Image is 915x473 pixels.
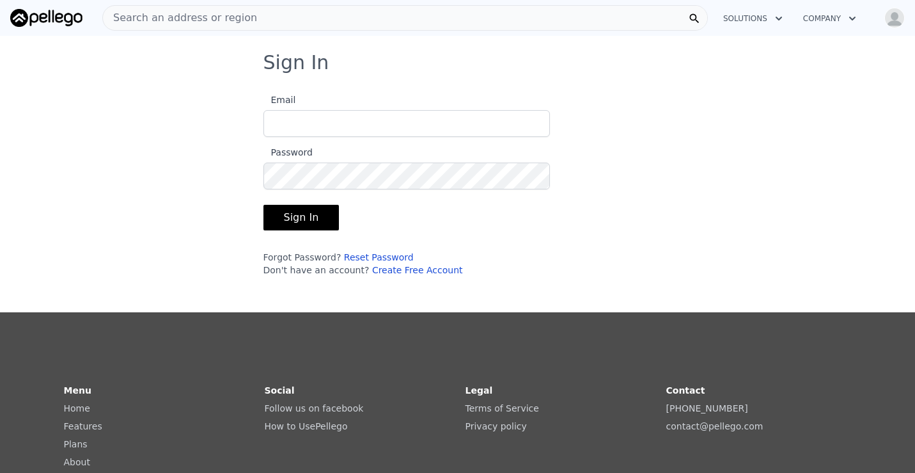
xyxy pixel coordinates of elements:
[263,163,550,189] input: Password
[263,95,296,105] span: Email
[263,51,652,74] h3: Sign In
[666,421,763,431] a: contact@pellego.com
[666,403,748,413] a: [PHONE_NUMBER]
[666,385,705,396] strong: Contact
[465,421,527,431] a: Privacy policy
[713,7,793,30] button: Solutions
[265,421,348,431] a: How to UsePellego
[793,7,866,30] button: Company
[263,205,340,230] button: Sign In
[263,251,550,277] div: Forgot Password? Don't have an account?
[372,265,463,275] a: Create Free Account
[64,403,90,413] a: Home
[103,10,257,26] span: Search an address or region
[263,147,313,157] span: Password
[10,9,82,27] img: Pellego
[465,385,493,396] strong: Legal
[64,385,91,396] strong: Menu
[64,421,102,431] a: Features
[884,8,905,28] img: avatar
[64,457,90,467] a: About
[263,110,550,137] input: Email
[465,403,539,413] a: Terms of Service
[64,439,88,449] a: Plans
[344,252,414,262] a: Reset Password
[265,385,295,396] strong: Social
[265,403,364,413] a: Follow us on facebook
